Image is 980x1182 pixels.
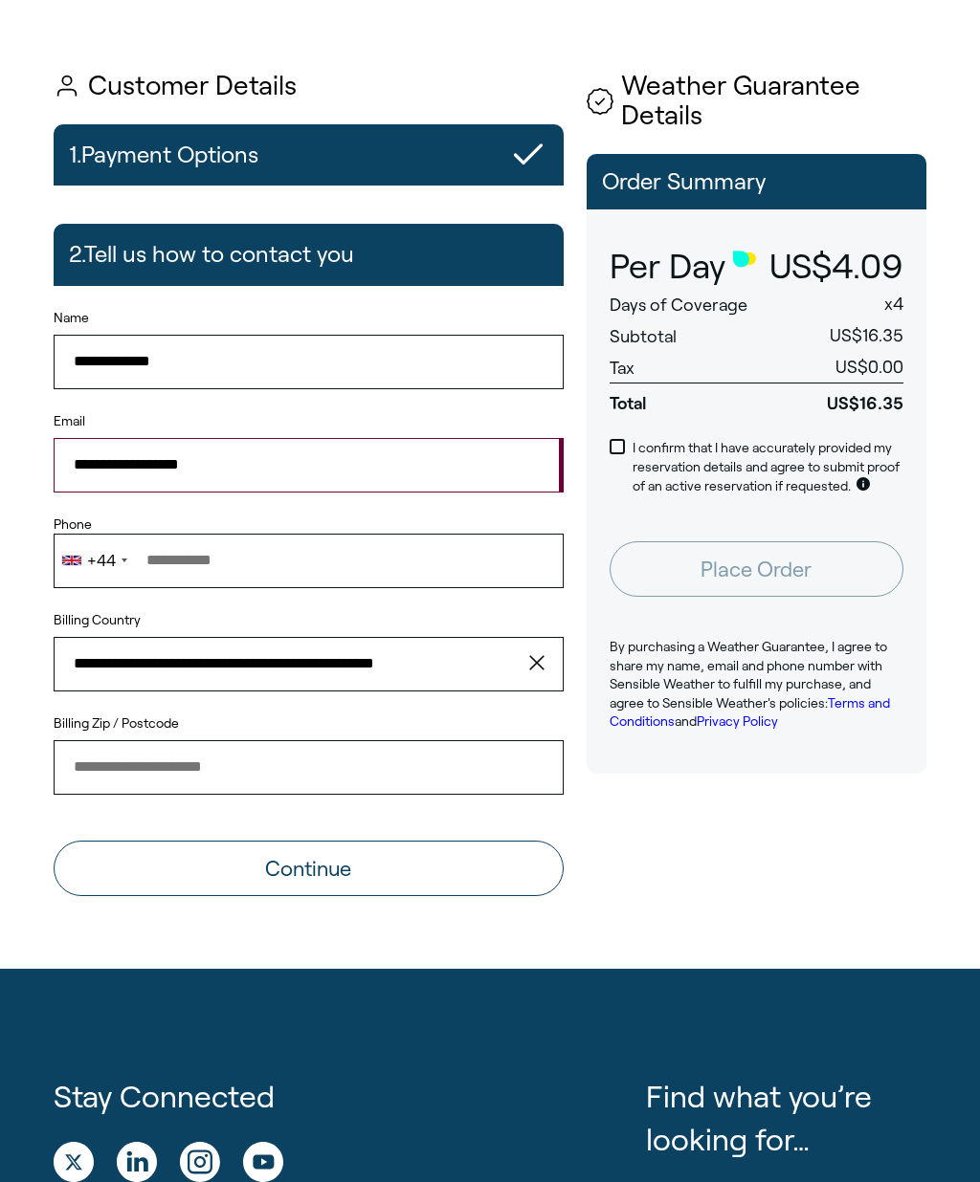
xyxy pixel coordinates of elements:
h1: Customer Details [54,72,564,101]
h1: Weather Guarantee Details [587,72,926,131]
div: +44 [87,553,116,569]
button: clear value [523,637,564,690]
span: x 4 [884,295,903,314]
span: Tax [610,359,635,378]
p: Order Summary [602,169,911,194]
div: Telephone country code [55,535,133,586]
a: Privacy Policy [697,713,778,729]
p: By purchasing a Weather Guarantee, I agree to share my name, email and phone number with Sensible... [610,638,903,732]
button: 2.Tell us how to contact you [54,224,564,285]
span: US$0.00 [835,358,903,377]
label: Billing Zip / Postcode [54,714,564,733]
h1: Stay Connected [54,1076,615,1119]
p: Find what you’re looking for… [646,1076,926,1162]
span: Per Day [610,248,725,286]
h2: 1. Payment Options [69,132,258,178]
span: US$4.09 [769,248,903,285]
label: Email [54,412,564,431]
span: Days of Coverage [610,295,747,315]
span: US$16.35 [830,326,903,345]
p: I confirm that I have accurately provided my reservation details and agree to submit proof of an ... [633,439,903,495]
label: Name [54,309,564,328]
h2: 2. Tell us how to contact you [69,231,354,277]
label: Phone [54,515,564,535]
button: Continue [54,841,564,896]
iframe: Customer reviews powered by Trustpilot [587,804,926,938]
span: Total [610,383,763,415]
label: Billing Country [54,611,141,630]
span: US$16.35 [763,383,903,415]
button: Place Order [610,541,903,597]
button: 1.Payment Options [54,124,564,186]
span: Subtotal [610,327,677,346]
